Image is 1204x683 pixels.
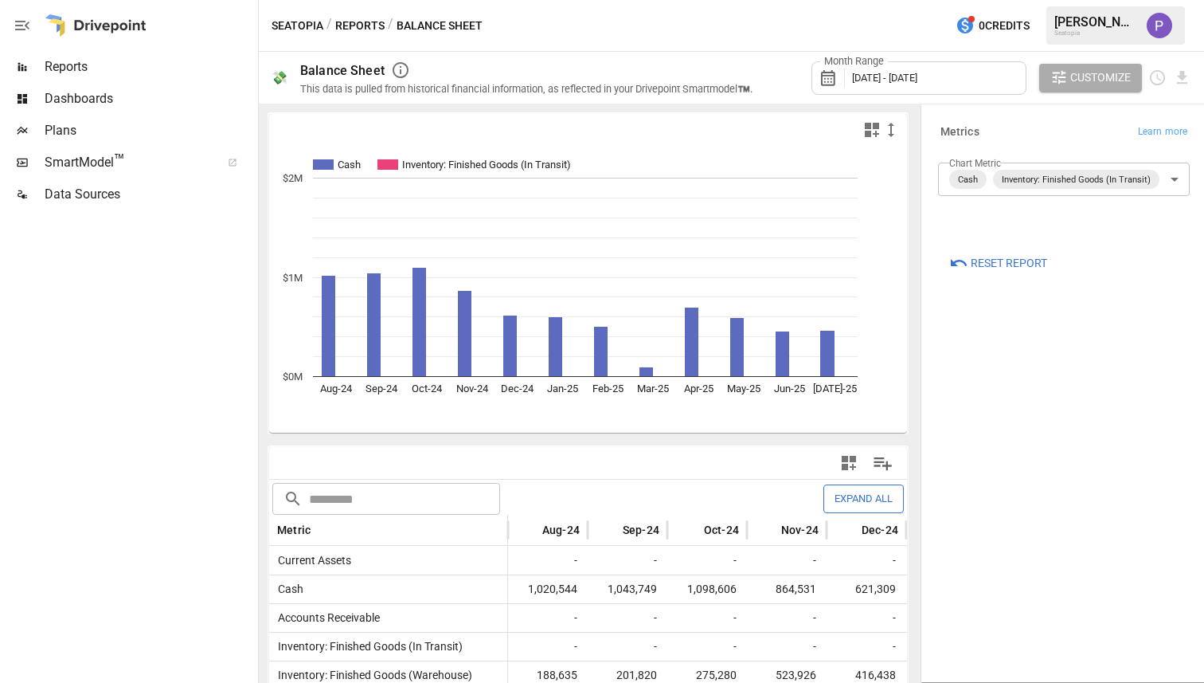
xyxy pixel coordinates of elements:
button: Customize [1039,64,1143,92]
button: Sort [518,519,541,541]
h6: Metrics [940,124,979,141]
div: Balance Sheet [300,63,385,78]
button: Prateek Batra [1137,3,1182,48]
span: Customize [1070,68,1131,88]
text: Mar-25 [637,383,669,394]
span: - [572,547,580,575]
div: [PERSON_NAME] [1054,14,1137,29]
span: Reset Report [971,253,1047,273]
div: / [326,16,332,36]
text: Feb-25 [592,383,623,394]
span: - [811,604,819,632]
span: - [890,547,898,575]
button: Sort [312,519,334,541]
span: - [811,547,819,575]
span: Inventory: Finished Goods (Warehouse) [272,669,472,681]
span: 621,309 [835,575,898,603]
text: Aug-24 [320,383,353,394]
text: $1M [283,272,303,284]
span: Plans [45,121,255,140]
span: 1,020,544 [516,575,580,603]
span: - [651,604,659,632]
span: [DATE] - [DATE] [852,72,917,84]
button: Download report [1173,69,1191,87]
button: 0Credits [949,11,1036,41]
div: This data is pulled from historical financial information, as reflected in your Drivepoint Smartm... [300,83,752,95]
button: Sort [599,519,621,541]
span: Inventory: Finished Goods (In Transit) [995,171,1157,189]
span: - [731,633,739,661]
span: - [651,547,659,575]
text: [DATE]-25 [813,383,857,394]
img: Prateek Batra [1147,13,1172,38]
span: Current Assets [272,554,351,567]
span: - [890,633,898,661]
span: 1,098,606 [675,575,739,603]
span: - [572,604,580,632]
span: - [572,633,580,661]
span: ™ [114,151,125,171]
span: - [811,633,819,661]
div: 💸 [272,70,287,85]
span: 0 Credits [979,16,1030,36]
span: Metric [277,522,311,538]
span: Dashboards [45,89,255,108]
span: Sep-24 [623,522,659,538]
label: Month Range [820,54,888,69]
text: $0M [283,371,303,383]
span: Dec-24 [862,522,898,538]
text: Cash [338,159,361,171]
span: Aug-24 [542,522,580,538]
span: Inventory: Finished Goods (In Transit) [272,640,463,653]
text: Inventory: Finished Goods (In Transit) [402,159,571,171]
span: Reports [45,57,255,77]
label: Chart Metric [949,156,1001,170]
text: Nov-24 [456,383,489,394]
span: Learn more [1138,124,1187,140]
div: / [388,16,393,36]
button: Reports [335,16,385,36]
button: Sort [838,519,860,541]
button: Sort [757,519,780,541]
button: Expand All [823,485,904,512]
text: Oct-24 [412,383,443,394]
button: Manage Columns [865,446,901,481]
button: Schedule report [1148,69,1167,87]
span: Data Sources [45,185,255,204]
button: Seatopia [272,16,323,36]
span: - [651,633,659,661]
text: $2M [283,172,303,184]
button: Sort [680,519,702,541]
text: Dec-24 [501,383,534,394]
span: Accounts Receivable [272,611,380,624]
text: Apr-25 [684,383,713,394]
span: 1,043,749 [596,575,659,603]
div: Seatopia [1054,29,1137,37]
span: Cash [272,583,303,595]
span: Cash [952,171,984,189]
svg: A chart. [269,146,895,433]
span: - [731,604,739,632]
span: 864,531 [755,575,819,603]
text: Jan-25 [547,383,578,394]
span: Nov-24 [781,522,819,538]
text: May-25 [727,383,760,394]
text: Sep-24 [365,383,398,394]
span: - [890,604,898,632]
span: Oct-24 [704,522,739,538]
span: SmartModel [45,153,210,172]
span: - [731,547,739,575]
text: Jun-25 [774,383,805,394]
button: Reset Report [938,249,1058,277]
